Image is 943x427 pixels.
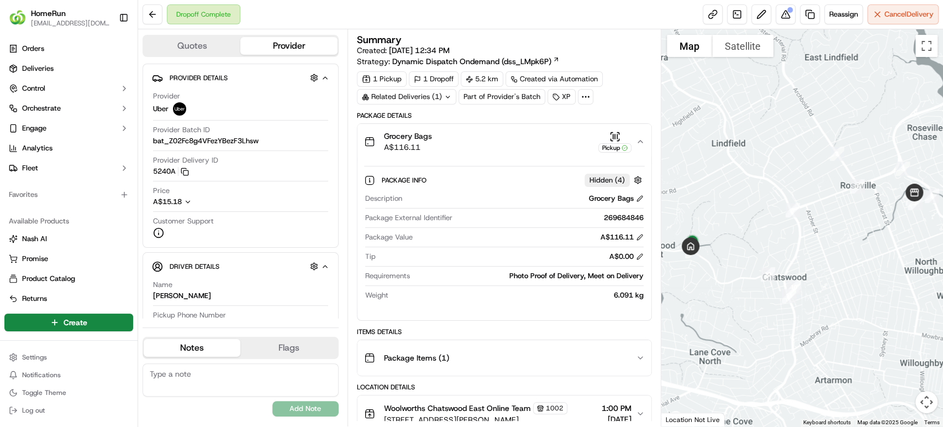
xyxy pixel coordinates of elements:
div: Strategy: [357,56,560,67]
a: Analytics [4,139,133,157]
span: Nash AI [22,234,47,244]
button: Hidden (4) [584,173,645,187]
span: Grocery Bags [384,131,432,142]
div: Location Details [357,383,652,392]
button: Settings [4,350,133,365]
span: Package External Identifier [365,213,452,223]
div: Package Details [357,111,652,120]
span: [DATE] 12:34 PM [389,45,450,55]
div: Photo Proof of Delivery, Meet on Delivery [414,271,644,281]
div: Related Deliveries (1) [357,89,456,105]
span: Engage [22,123,46,133]
button: Provider [240,37,337,55]
span: Orders [22,44,44,54]
span: Requirements [365,271,410,281]
button: Orchestrate [4,100,133,117]
span: Package Info [382,176,429,185]
span: Weight [365,290,388,300]
button: CancelDelivery [867,4,939,24]
span: Promise [22,254,48,264]
img: HomeRun [9,9,27,27]
span: A$15.18 [153,197,182,206]
button: Engage [4,119,133,137]
span: Reassign [829,9,858,19]
button: Grocery BagsA$116.11Pickup [357,124,651,159]
span: Toggle Theme [22,388,66,397]
span: [STREET_ADDRESS][PERSON_NAME] [384,414,567,425]
a: Terms (opens in new tab) [924,419,940,425]
button: Pickup [598,131,631,153]
button: Show street map [667,35,712,57]
div: [PERSON_NAME] [153,291,211,301]
span: Analytics [22,143,52,153]
span: Fleet [22,163,38,173]
div: 10 [782,275,805,299]
div: Grocery BagsA$116.11Pickup [357,159,651,320]
span: Woolworths Chatswood East Online Team [384,403,531,414]
span: 1:00 PM [602,403,631,414]
span: Returns [22,294,47,304]
span: Created: [357,45,450,56]
span: Package Value [365,232,413,242]
button: Control [4,80,133,97]
a: Product Catalog [9,274,129,284]
div: Favorites [4,186,133,204]
div: Items Details [357,327,652,336]
span: bat_Z02Fc8g4VFezYBezF3Lhsw [153,136,259,146]
span: Product Catalog [22,274,75,284]
div: Pickup [598,143,631,153]
div: 7 [846,175,869,198]
span: Provider Delivery ID [153,155,218,165]
span: Provider [153,91,180,101]
a: Nash AI [9,234,129,244]
div: Grocery Bags [589,194,644,204]
div: 6.091 kg [393,290,644,300]
img: Google [664,412,700,426]
span: 1002 [546,404,563,413]
div: 5.2 km [461,71,503,87]
a: Returns [9,294,129,304]
span: Orchestrate [22,103,61,113]
div: A$0.00 [609,252,644,262]
button: Toggle fullscreen view [915,35,937,57]
div: Location Not Live [661,413,725,426]
button: Map camera controls [915,391,937,413]
button: Driver Details [152,257,329,275]
span: [DATE] [602,414,631,425]
button: [EMAIL_ADDRESS][DOMAIN_NAME] [31,19,110,28]
button: HomeRunHomeRun[EMAIL_ADDRESS][DOMAIN_NAME] [4,4,114,31]
h3: Summary [357,35,402,45]
div: 1 Dropoff [409,71,459,87]
div: 1 Pickup [357,71,407,87]
span: Log out [22,406,45,415]
button: Reassign [824,4,863,24]
div: 12 [756,263,779,286]
a: Orders [4,40,133,58]
button: Package Items (1) [357,340,651,376]
img: uber-new-logo.jpeg [173,102,186,116]
span: Driver Details [170,262,219,271]
span: Deliveries [22,64,54,74]
button: Quotes [144,37,240,55]
button: Fleet [4,159,133,177]
span: Create [64,317,87,328]
button: Promise [4,250,133,268]
button: Keyboard shortcuts [803,419,851,426]
span: Name [153,280,172,290]
div: 2 [825,142,849,165]
div: XP [547,89,576,105]
span: Pickup Phone Number [153,310,226,320]
span: A$116.11 [384,142,432,153]
button: Log out [4,403,133,418]
button: Nash AI [4,230,133,248]
span: Customer Support [153,216,214,226]
div: 269684846 [457,213,644,223]
button: HomeRun [31,8,66,19]
a: Created via Automation [505,71,603,87]
button: Notes [144,339,240,357]
span: Description [365,194,402,204]
div: A$116.11 [600,232,644,242]
button: Product Catalog [4,270,133,288]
